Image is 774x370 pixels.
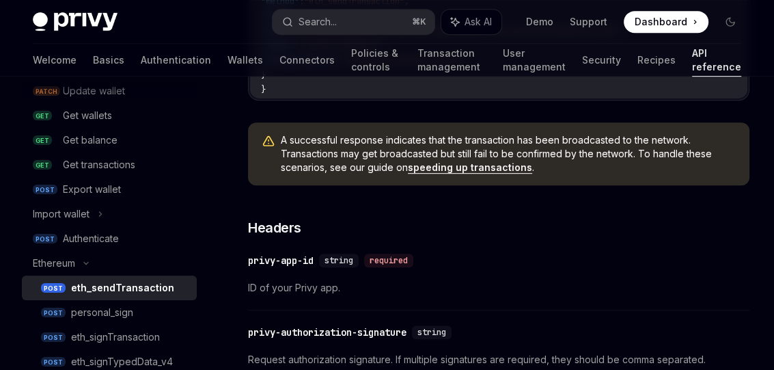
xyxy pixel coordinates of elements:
[71,329,160,345] div: eth_signTransaction
[273,10,434,34] button: Search...⌘K
[22,153,197,177] a: GETGet transactions
[141,44,211,77] a: Authentication
[719,11,741,33] button: Toggle dark mode
[22,128,197,153] a: GETGet balance
[570,15,607,29] a: Support
[248,218,301,237] span: Headers
[351,44,401,77] a: Policies & controls
[417,44,486,77] a: Transaction management
[33,255,75,272] div: Ethereum
[41,332,66,343] span: POST
[22,300,197,325] a: POSTpersonal_sign
[71,304,133,321] div: personal_sign
[63,230,119,247] div: Authenticate
[33,185,57,195] span: POST
[63,132,118,148] div: Get balance
[41,357,66,367] span: POST
[22,103,197,128] a: GETGet wallets
[71,354,173,370] div: eth_signTypedData_v4
[22,325,197,349] a: POSTeth_signTransaction
[465,15,492,29] span: Ask AI
[248,280,749,296] span: ID of your Privy app.
[33,234,57,244] span: POST
[526,15,553,29] a: Demo
[33,135,52,146] span: GET
[324,255,353,266] span: string
[408,161,532,174] a: speeding up transactions
[41,308,66,318] span: POST
[441,10,501,34] button: Ask AI
[71,280,174,296] div: eth_sendTransaction
[299,14,337,30] div: Search...
[63,181,121,198] div: Export wallet
[624,11,708,33] a: Dashboard
[33,111,52,121] span: GET
[22,276,197,300] a: POSTeth_sendTransaction
[41,283,66,293] span: POST
[63,157,135,173] div: Get transactions
[248,254,314,267] div: privy-app-id
[33,12,118,31] img: dark logo
[227,44,263,77] a: Wallets
[635,15,687,29] span: Dashboard
[33,206,89,222] div: Import wallet
[262,135,275,148] svg: Warning
[63,107,112,124] div: Get wallets
[22,177,197,202] a: POSTExport wallet
[261,84,266,95] span: }
[503,44,566,77] a: User management
[33,160,52,170] span: GET
[248,352,749,368] span: Request authorization signature. If multiple signatures are required, they should be comma separa...
[637,44,676,77] a: Recipes
[261,70,266,81] span: }
[692,44,741,77] a: API reference
[22,226,197,251] a: POSTAuthenticate
[93,44,124,77] a: Basics
[582,44,621,77] a: Security
[412,16,426,27] span: ⌘ K
[364,254,413,267] div: required
[417,327,446,338] span: string
[279,44,335,77] a: Connectors
[281,133,736,174] span: A successful response indicates that the transaction has been broadcasted to the network. Transac...
[248,326,406,339] div: privy-authorization-signature
[33,44,77,77] a: Welcome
